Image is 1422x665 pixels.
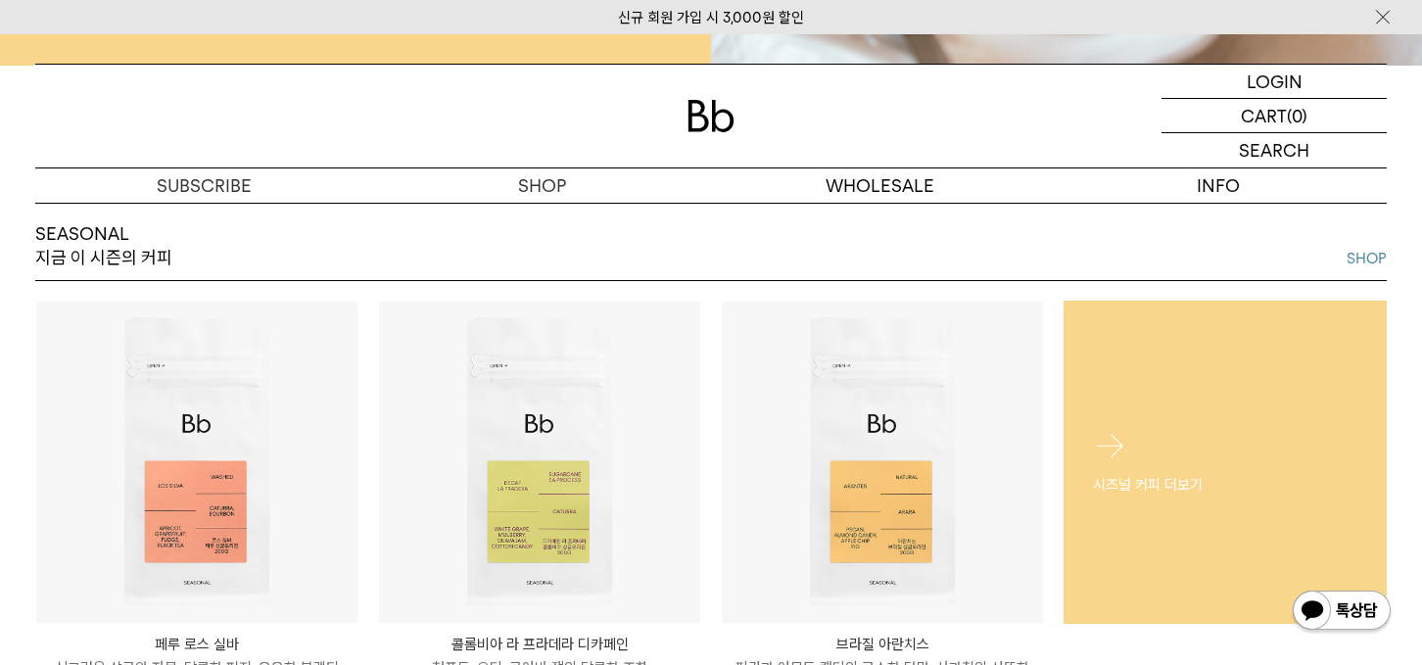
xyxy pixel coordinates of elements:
[1161,99,1387,133] a: CART (0)
[379,633,700,656] p: 콜롬비아 라 프라데라 디카페인
[35,168,373,203] a: SUBSCRIBE
[36,633,357,656] p: 페루 로스 실바
[1347,247,1387,270] a: SHOP
[373,168,711,203] a: SHOP
[687,100,735,132] img: 로고
[711,168,1049,203] p: WHOLESALE
[1291,589,1393,636] img: 카카오톡 채널 1:1 채팅 버튼
[379,302,700,623] img: 콜롬비아 라 프라데라 디카페인
[1247,65,1303,98] p: LOGIN
[1161,65,1387,99] a: LOGIN
[1287,99,1307,132] p: (0)
[1239,133,1309,167] p: SEARCH
[1093,472,1357,496] p: 시즈널 커피 더보기
[618,9,804,26] a: 신규 회원 가입 시 3,000원 할인
[1064,301,1387,624] a: 시즈널 커피 더보기
[1049,168,1387,203] p: INFO
[722,633,1043,656] p: 브라질 아란치스
[35,222,172,270] p: SEASONAL 지금 이 시즌의 커피
[36,302,357,623] img: 페루 로스 실바
[1241,99,1287,132] p: CART
[722,302,1043,623] img: 브라질 아란치스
